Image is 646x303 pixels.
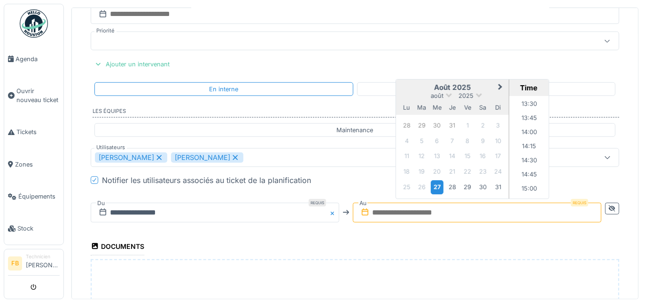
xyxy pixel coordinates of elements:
li: FB [8,256,22,271]
li: 14:15 [509,140,549,154]
button: Close [329,203,339,223]
div: Not available mercredi 30 juillet 2025 [431,120,444,132]
div: jeudi [446,101,459,114]
div: Not available jeudi 21 août 2025 [446,165,459,178]
div: Not available mardi 29 juillet 2025 [415,120,428,132]
a: Zones [4,148,63,180]
span: Stock [17,224,60,233]
div: Not available samedi 16 août 2025 [476,150,489,163]
div: Choose mercredi 27 août 2025 [431,181,444,194]
li: 15:00 [509,183,549,197]
span: Tickets [16,128,60,136]
div: mardi [415,101,428,114]
div: Not available mercredi 6 août 2025 [431,135,444,147]
div: Not available vendredi 22 août 2025 [461,165,474,178]
div: Not available dimanche 3 août 2025 [492,120,505,132]
div: Notifier les utilisateurs associés au ticket de la planification [102,175,311,186]
div: Not available samedi 23 août 2025 [476,165,489,178]
div: dimanche [492,101,505,114]
div: Requis [571,199,588,207]
div: mercredi [431,101,444,114]
div: Month août, 2025 [399,118,506,195]
div: Not available mardi 19 août 2025 [415,165,428,178]
a: Équipements [4,181,63,213]
li: 14:45 [509,168,549,183]
div: Not available dimanche 24 août 2025 [492,165,505,178]
span: août [431,92,444,99]
div: Not available lundi 18 août 2025 [400,165,413,178]
div: Choose dimanche 31 août 2025 [492,181,505,194]
div: Not available samedi 9 août 2025 [476,135,489,147]
span: 2025 [459,92,474,99]
div: Not available jeudi 7 août 2025 [446,135,459,147]
li: 15:15 [509,197,549,211]
div: Choose samedi 30 août 2025 [476,181,489,194]
li: [PERSON_NAME] [26,253,60,273]
a: Tickets [4,116,63,148]
div: Choose jeudi 28 août 2025 [446,181,459,194]
div: Not available lundi 25 août 2025 [400,181,413,194]
div: lundi [400,101,413,114]
label: Du [96,198,106,208]
a: Ouvrir nouveau ticket [4,75,63,116]
div: Not available samedi 2 août 2025 [476,120,489,132]
a: Agenda [4,43,63,75]
div: Choose vendredi 29 août 2025 [461,181,474,194]
div: Not available mercredi 20 août 2025 [431,165,444,178]
span: Ouvrir nouveau ticket [16,87,60,104]
li: 13:45 [509,112,549,126]
label: Priorité [94,27,117,35]
div: samedi [476,101,489,114]
div: Not available jeudi 31 juillet 2025 [446,120,459,132]
div: Technicien [26,253,60,260]
div: Documents [91,239,144,255]
div: Not available dimanche 10 août 2025 [492,135,505,147]
div: Not available mardi 5 août 2025 [415,135,428,147]
div: [PERSON_NAME] [95,152,167,163]
img: Badge_color-CXgf-gQk.svg [20,9,48,38]
span: Équipements [18,192,60,201]
div: Not available lundi 11 août 2025 [400,150,413,163]
div: Not available vendredi 15 août 2025 [461,150,474,163]
div: vendredi [461,101,474,114]
div: Not available mardi 26 août 2025 [415,181,428,194]
li: 14:30 [509,154,549,168]
ul: Time [509,96,549,199]
label: Utilisateurs [94,144,127,151]
div: Maintenance [337,126,374,135]
div: Requis [309,199,326,207]
div: Not available lundi 28 juillet 2025 [400,120,413,132]
h2: août 2025 [396,83,509,92]
a: FB Technicien[PERSON_NAME] [8,253,60,276]
div: Not available vendredi 1 août 2025 [461,120,474,132]
span: Zones [15,160,60,169]
div: Not available mardi 12 août 2025 [415,150,428,163]
div: Not available vendredi 8 août 2025 [461,135,474,147]
a: Stock [4,213,63,245]
div: [PERSON_NAME] [171,152,243,163]
button: Next Month [494,80,509,96]
div: Not available dimanche 17 août 2025 [492,150,505,163]
div: Not available jeudi 14 août 2025 [446,150,459,163]
div: Not available lundi 4 août 2025 [400,135,413,147]
label: Les équipes [93,107,619,118]
span: Agenda [16,55,60,64]
div: En interne [209,85,238,94]
li: 13:30 [509,98,549,112]
div: Ajouter un intervenant [91,58,173,71]
label: Au [358,198,367,208]
div: Not available mercredi 13 août 2025 [431,150,444,163]
li: 14:00 [509,126,549,140]
div: Time [512,83,546,92]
